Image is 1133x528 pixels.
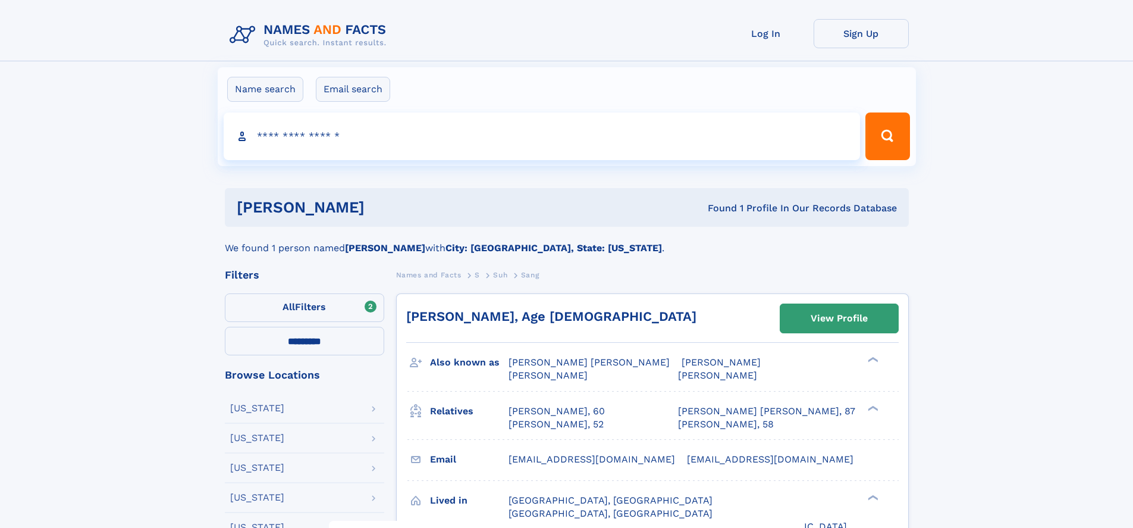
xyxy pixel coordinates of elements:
[718,19,814,48] a: Log In
[865,493,879,501] div: ❯
[225,293,384,322] label: Filters
[283,301,295,313] span: All
[227,77,303,102] label: Name search
[509,357,670,368] span: [PERSON_NAME] [PERSON_NAME]
[225,370,384,380] div: Browse Locations
[811,305,868,332] div: View Profile
[509,508,713,519] span: [GEOGRAPHIC_DATA], [GEOGRAPHIC_DATA]
[225,270,384,280] div: Filters
[493,267,507,282] a: Suh
[430,352,509,373] h3: Also known as
[814,19,909,48] a: Sign Up
[509,418,604,431] a: [PERSON_NAME], 52
[509,454,675,465] span: [EMAIL_ADDRESS][DOMAIN_NAME]
[865,113,909,160] button: Search Button
[430,401,509,421] h3: Relatives
[509,495,713,506] span: [GEOGRAPHIC_DATA], [GEOGRAPHIC_DATA]
[682,357,761,368] span: [PERSON_NAME]
[230,433,284,443] div: [US_STATE]
[225,19,396,51] img: Logo Names and Facts
[230,493,284,502] div: [US_STATE]
[430,449,509,470] h3: Email
[493,271,507,279] span: Suh
[224,113,861,160] input: search input
[475,271,480,279] span: S
[678,405,855,418] a: [PERSON_NAME] [PERSON_NAME], 87
[445,242,662,254] b: City: [GEOGRAPHIC_DATA], State: [US_STATE]
[406,309,696,324] a: [PERSON_NAME], Age [DEMOGRAPHIC_DATA]
[316,77,390,102] label: Email search
[509,370,588,381] span: [PERSON_NAME]
[865,404,879,412] div: ❯
[509,405,605,418] a: [PERSON_NAME], 60
[230,463,284,473] div: [US_STATE]
[225,227,909,255] div: We found 1 person named with .
[237,200,536,215] h1: [PERSON_NAME]
[780,304,898,333] a: View Profile
[230,404,284,413] div: [US_STATE]
[536,202,897,215] div: Found 1 Profile In Our Records Database
[475,267,480,282] a: S
[396,267,462,282] a: Names and Facts
[678,418,774,431] a: [PERSON_NAME], 58
[521,271,539,279] span: Sang
[678,370,757,381] span: [PERSON_NAME]
[345,242,425,254] b: [PERSON_NAME]
[687,454,853,465] span: [EMAIL_ADDRESS][DOMAIN_NAME]
[865,356,879,364] div: ❯
[430,490,509,511] h3: Lived in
